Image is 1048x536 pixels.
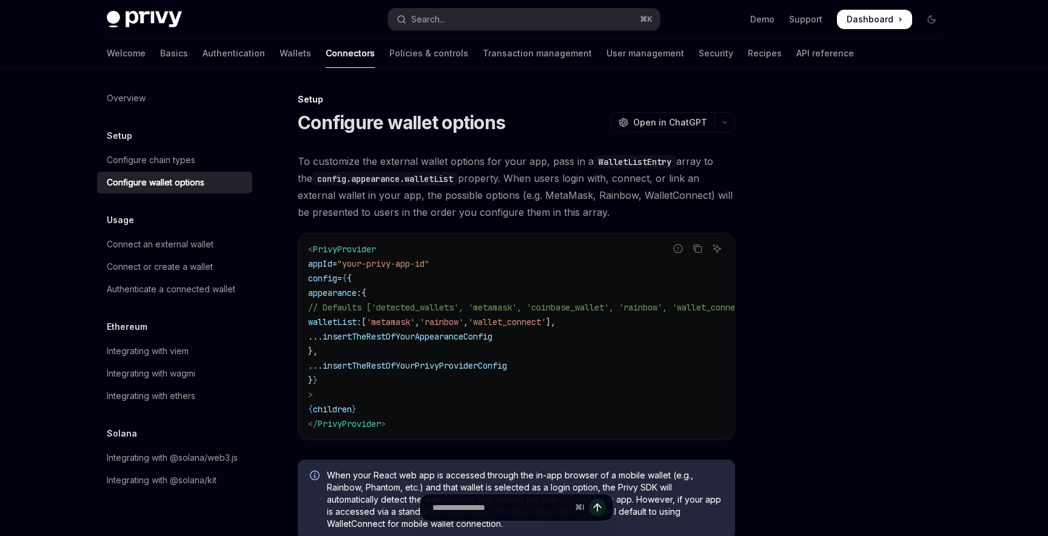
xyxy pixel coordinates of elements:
span: config [308,273,337,284]
a: Dashboard [837,10,912,29]
div: Authenticate a connected wallet [107,282,235,296]
div: Connect or create a wallet [107,260,213,274]
a: Integrating with ethers [97,385,252,407]
a: Configure chain types [97,149,252,171]
button: Report incorrect code [670,241,686,256]
span: > [381,418,386,429]
a: Integrating with viem [97,340,252,362]
span: Dashboard [847,13,893,25]
span: Open in ChatGPT [633,116,707,129]
a: Integrating with @solana/kit [97,469,252,491]
a: User management [606,39,684,68]
input: Ask a question... [432,494,570,521]
div: Search... [411,12,445,27]
span: insertTheRestOfYourAppearanceConfig [323,331,492,342]
span: ], [546,317,556,327]
span: }, [308,346,318,357]
h5: Setup [107,129,132,143]
span: walletList: [308,317,361,327]
span: = [337,273,342,284]
h5: Usage [107,213,134,227]
span: [ [361,317,366,327]
span: To customize the external wallet options for your app, pass in a array to the property. When user... [298,153,735,221]
div: Integrating with viem [107,344,189,358]
div: Integrating with @solana/web3.js [107,451,238,465]
span: insertTheRestOfYourPrivyProviderConfig [323,360,507,371]
span: children [313,404,352,415]
a: Policies & controls [389,39,468,68]
a: Connectors [326,39,375,68]
button: Open in ChatGPT [611,112,714,133]
span: ... [308,331,323,342]
img: dark logo [107,11,182,28]
svg: Info [310,471,322,483]
span: 'metamask' [366,317,415,327]
a: Integrating with @solana/web3.js [97,447,252,469]
span: = [332,258,337,269]
span: "your-privy-app-id" [337,258,429,269]
span: PrivyProvider [313,244,376,255]
span: } [313,375,318,386]
span: 'rainbow' [420,317,463,327]
a: API reference [796,39,854,68]
a: Connect an external wallet [97,233,252,255]
span: ... [308,360,323,371]
span: appearance: [308,287,361,298]
span: </ [308,418,318,429]
a: Integrating with wagmi [97,363,252,384]
div: Configure wallet options [107,175,204,190]
span: ⌘ K [640,15,653,24]
span: , [463,317,468,327]
span: PrivyProvider [318,418,381,429]
a: Connect or create a wallet [97,256,252,278]
a: Transaction management [483,39,592,68]
h5: Solana [107,426,137,441]
button: Ask AI [709,241,725,256]
a: Configure wallet options [97,172,252,193]
code: WalletListEntry [594,155,676,169]
a: Demo [750,13,774,25]
div: Overview [107,91,146,106]
span: > [308,389,313,400]
span: , [415,317,420,327]
a: Wallets [280,39,311,68]
div: Integrating with ethers [107,389,195,403]
span: { [308,404,313,415]
a: Overview [97,87,252,109]
a: Security [699,39,733,68]
a: Authenticate a connected wallet [97,278,252,300]
span: // Defaults ['detected_wallets', 'metamask', 'coinbase_wallet', 'rainbow', 'wallet_connect'] [308,302,754,313]
span: } [308,375,313,386]
div: Integrating with @solana/kit [107,473,217,487]
span: When your React web app is accessed through the in-app browser of a mobile wallet (e.g., Rainbow,... [327,469,723,530]
div: Integrating with wagmi [107,366,195,381]
a: Welcome [107,39,146,68]
code: config.appearance.walletList [312,172,458,186]
div: Configure chain types [107,153,195,167]
div: Setup [298,93,735,106]
button: Copy the contents from the code block [690,241,705,256]
a: Recipes [748,39,782,68]
a: Basics [160,39,188,68]
button: Toggle dark mode [922,10,941,29]
button: Send message [589,499,606,516]
button: Open search [388,8,660,30]
h5: Ethereum [107,320,147,334]
a: Support [789,13,822,25]
h1: Configure wallet options [298,112,505,133]
span: < [308,244,313,255]
span: appId [308,258,332,269]
span: } [352,404,357,415]
a: Authentication [203,39,265,68]
span: { [347,273,352,284]
span: 'wallet_connect' [468,317,546,327]
span: { [361,287,366,298]
div: Connect an external wallet [107,237,213,252]
span: { [342,273,347,284]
